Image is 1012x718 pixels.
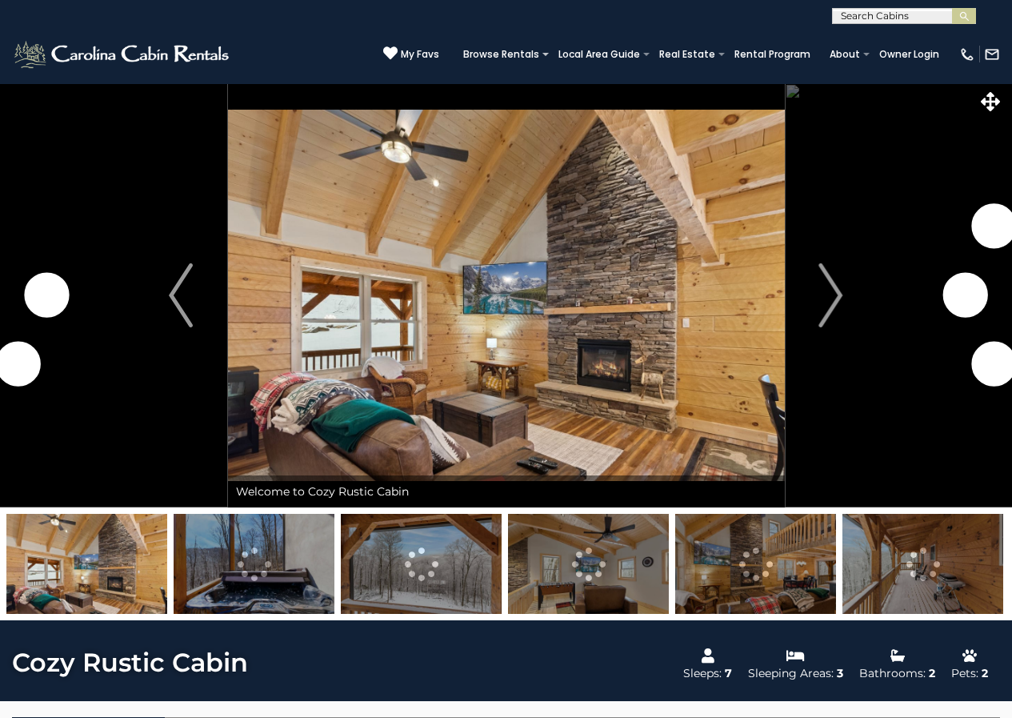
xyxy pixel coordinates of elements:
[822,43,868,66] a: About
[819,263,843,327] img: arrow
[169,263,193,327] img: arrow
[455,43,547,66] a: Browse Rentals
[550,43,648,66] a: Local Area Guide
[174,514,334,614] img: 165976813
[401,47,439,62] span: My Favs
[134,83,227,507] button: Previous
[842,514,1003,614] img: 166002830
[341,514,502,614] img: 165948754
[12,38,234,70] img: White-1-2.png
[959,46,975,62] img: phone-regular-white.png
[383,46,439,62] a: My Favs
[871,43,947,66] a: Owner Login
[784,83,878,507] button: Next
[675,514,836,614] img: 165948743
[984,46,1000,62] img: mail-regular-white.png
[651,43,723,66] a: Real Estate
[726,43,818,66] a: Rental Program
[228,475,785,507] div: Welcome to Cozy Rustic Cabin
[508,514,669,614] img: 165948738
[6,514,167,614] img: 165948742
